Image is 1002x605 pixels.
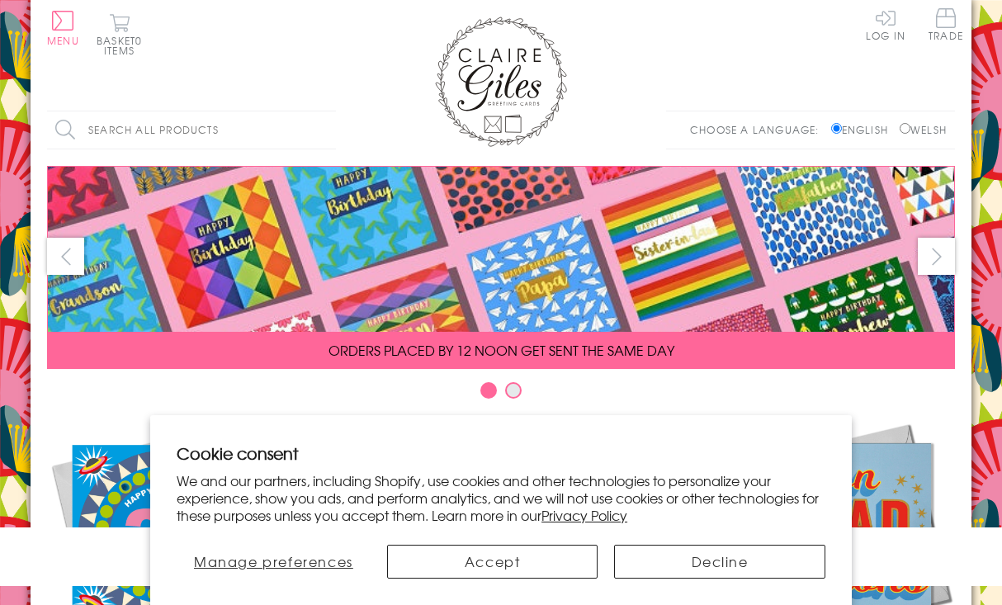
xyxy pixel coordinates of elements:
input: English [831,123,842,134]
div: Carousel Pagination [47,381,955,407]
input: Search [319,111,336,149]
a: Privacy Policy [541,505,627,525]
button: Basket0 items [97,13,142,55]
span: Manage preferences [194,551,353,571]
p: We and our partners, including Shopify, use cookies and other technologies to personalize your ex... [177,472,825,523]
img: Claire Giles Greetings Cards [435,17,567,147]
button: Manage preferences [177,545,371,579]
input: Search all products [47,111,336,149]
span: Trade [929,8,963,40]
input: Welsh [900,123,910,134]
a: Log In [866,8,905,40]
span: 0 items [104,33,142,58]
p: Choose a language: [690,122,828,137]
button: Menu [47,11,79,45]
button: Carousel Page 2 [505,382,522,399]
h2: Cookie consent [177,442,825,465]
a: Trade [929,8,963,44]
button: prev [47,238,84,275]
button: Accept [387,545,598,579]
button: next [918,238,955,275]
span: Menu [47,33,79,48]
span: ORDERS PLACED BY 12 NOON GET SENT THE SAME DAY [328,340,674,360]
button: Decline [614,545,825,579]
label: Welsh [900,122,947,137]
label: English [831,122,896,137]
button: Carousel Page 1 (Current Slide) [480,382,497,399]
